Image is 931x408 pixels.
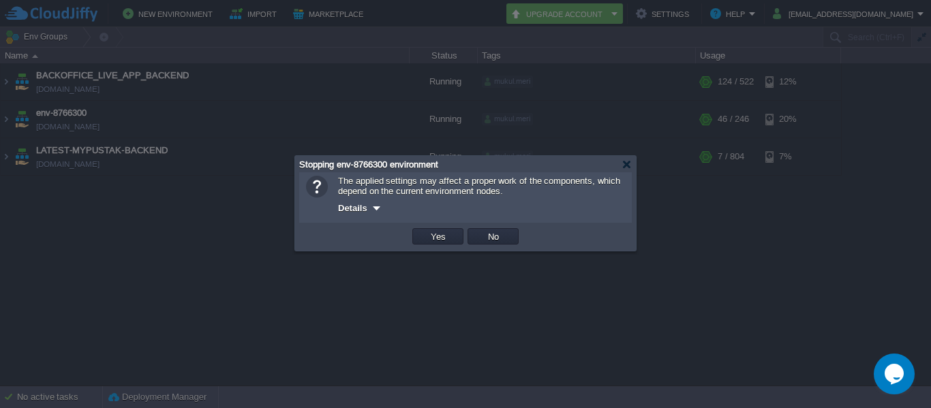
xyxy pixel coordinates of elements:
[427,230,450,242] button: Yes
[338,203,367,213] span: Details
[484,230,503,242] button: No
[299,159,438,170] span: Stopping env-8766300 environment
[874,354,917,394] iframe: chat widget
[338,176,620,196] span: The applied settings may affect a proper work of the components, which depend on the current envi...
